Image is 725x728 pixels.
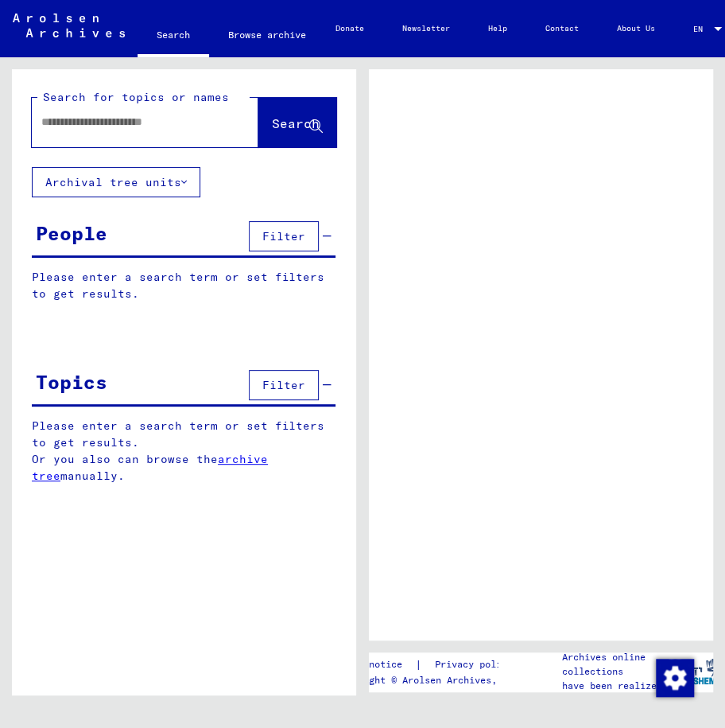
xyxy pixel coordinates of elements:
[36,368,107,396] div: Topics
[656,659,694,697] img: Change consent
[598,10,674,48] a: About Us
[32,269,335,302] p: Please enter a search term or set filters to get results.
[335,656,414,673] a: Legal notice
[262,229,305,243] span: Filter
[335,673,531,687] p: Copyright © Arolsen Archives, 2021
[316,10,383,48] a: Donate
[655,658,693,696] div: Change consent
[249,370,319,400] button: Filter
[249,221,319,251] button: Filter
[526,10,598,48] a: Contact
[335,656,531,673] div: |
[32,418,336,485] p: Please enter a search term or set filters to get results. Or you also can browse the manually.
[562,679,670,707] p: have been realized in partnership with
[13,14,125,37] img: Arolsen_neg.svg
[469,10,526,48] a: Help
[693,25,711,33] span: EN
[421,656,531,673] a: Privacy policy
[383,10,469,48] a: Newsletter
[272,115,320,131] span: Search
[262,378,305,392] span: Filter
[209,16,325,54] a: Browse archive
[32,452,268,483] a: archive tree
[258,98,336,147] button: Search
[43,90,229,104] mat-label: Search for topics or names
[562,636,670,679] p: The Arolsen Archives online collections
[36,219,107,247] div: People
[138,16,209,57] a: Search
[32,167,200,197] button: Archival tree units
